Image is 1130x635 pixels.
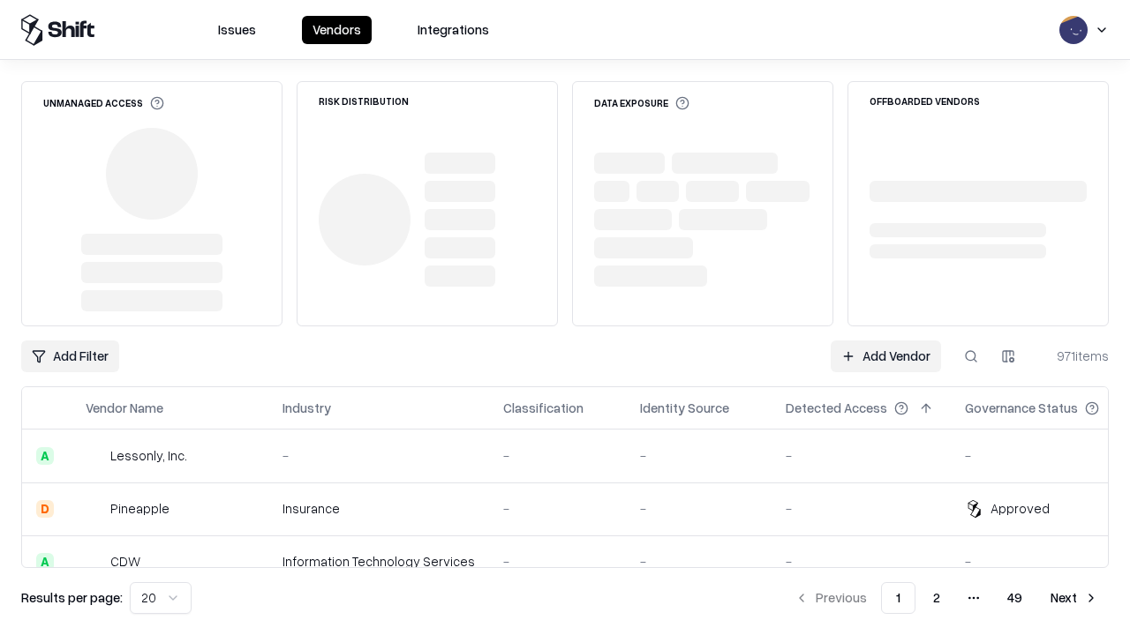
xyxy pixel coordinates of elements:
button: Next [1040,582,1109,614]
button: Issues [207,16,267,44]
div: Detected Access [786,399,887,417]
img: CDW [86,553,103,571]
img: Lessonly, Inc. [86,447,103,465]
div: Insurance [282,499,475,518]
button: 49 [993,582,1036,614]
p: Results per page: [21,588,123,607]
a: Add Vendor [831,340,941,372]
div: Industry [282,399,331,417]
button: Vendors [302,16,372,44]
div: - [786,446,937,465]
div: - [965,446,1127,465]
button: 2 [919,582,954,614]
div: - [503,552,612,571]
div: - [965,552,1127,571]
div: - [786,552,937,571]
div: D [36,500,54,518]
img: Pineapple [86,500,103,518]
div: A [36,447,54,465]
div: A [36,553,54,571]
div: Data Exposure [594,96,689,110]
div: Risk Distribution [319,96,409,106]
div: Pineapple [110,499,169,518]
div: - [786,499,937,518]
div: Identity Source [640,399,729,417]
div: - [503,499,612,518]
div: Offboarded Vendors [870,96,980,106]
div: Governance Status [965,399,1078,417]
div: Unmanaged Access [43,96,164,110]
button: Add Filter [21,340,119,372]
div: CDW [110,552,140,571]
div: Approved [991,499,1050,518]
div: - [640,446,757,465]
nav: pagination [784,582,1109,614]
div: 971 items [1038,347,1109,365]
div: - [503,446,612,465]
button: 1 [881,582,915,614]
div: Vendor Name [86,399,163,417]
div: - [640,552,757,571]
div: - [282,446,475,465]
button: Integrations [407,16,500,44]
div: - [640,499,757,518]
div: Classification [503,399,584,417]
div: Information Technology Services [282,552,475,571]
div: Lessonly, Inc. [110,446,187,465]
